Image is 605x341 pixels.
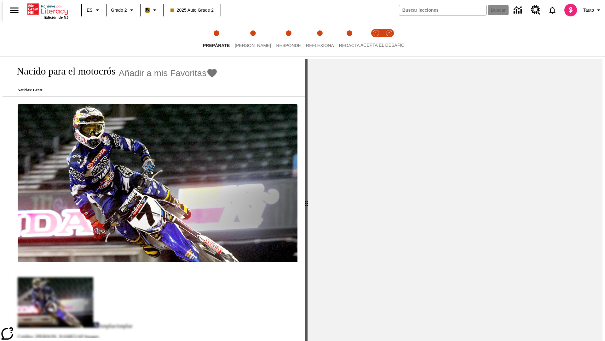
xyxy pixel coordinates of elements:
[301,21,339,56] button: Reflexiona step 4 of 5
[142,4,161,16] button: Boost El color de la clase es anaranjado claro. Cambiar el color de la clase.
[527,2,544,19] a: Centro de recursos, Se abrirá en una pestaña nueva.
[308,59,602,341] div: activity
[235,43,271,48] span: [PERSON_NAME]
[334,21,365,56] button: Redacta step 5 of 5
[544,2,561,18] a: Notificaciones
[306,43,334,48] span: Reflexiona
[203,43,230,48] span: Prepárate
[399,5,486,15] input: Buscar campo
[564,4,577,16] img: avatar image
[10,65,116,77] h1: Nacido para el motocrós
[10,88,218,93] p: Noticias: Gente
[44,15,68,19] span: Edición de NJ
[108,4,138,16] button: Grado: Grado 2, Elige un grado
[561,2,581,18] button: Escoja un nuevo avatar
[367,21,385,56] button: Acepta el desafío lee step 1 of 2
[18,104,297,262] img: El corredor de motocrós James Stewart vuela por los aires en su motocicleta de montaña
[111,7,127,14] span: Grado 2
[510,2,527,19] a: Centro de información
[27,2,68,19] div: Portada
[170,7,214,14] span: 2025 Auto Grade 2
[388,32,390,35] text: 2
[305,59,308,341] div: Pulsa la tecla de intro o la barra espaciadora y luego presiona las flechas de derecha e izquierd...
[339,43,360,48] span: Redacta
[87,7,93,14] span: ES
[375,32,377,35] text: 1
[276,43,301,48] span: Responde
[230,21,276,56] button: Lee step 2 of 5
[84,4,104,16] button: Lenguaje: ES, Selecciona un idioma
[198,21,235,56] button: Prepárate step 1 of 5
[3,59,305,338] div: reading
[380,21,398,56] button: Acepta el desafío contesta step 2 of 2
[271,21,306,56] button: Responde step 3 of 5
[119,68,218,79] button: Añadir a mis Favoritas - Nacido para el motocrós
[583,7,594,14] span: Tauto
[119,68,207,78] span: Añadir a mis Favoritas
[5,1,24,20] button: Abrir el menú lateral
[360,43,405,48] span: ACEPTA EL DESAFÍO
[146,6,149,14] span: B
[581,4,605,16] button: Perfil/Configuración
